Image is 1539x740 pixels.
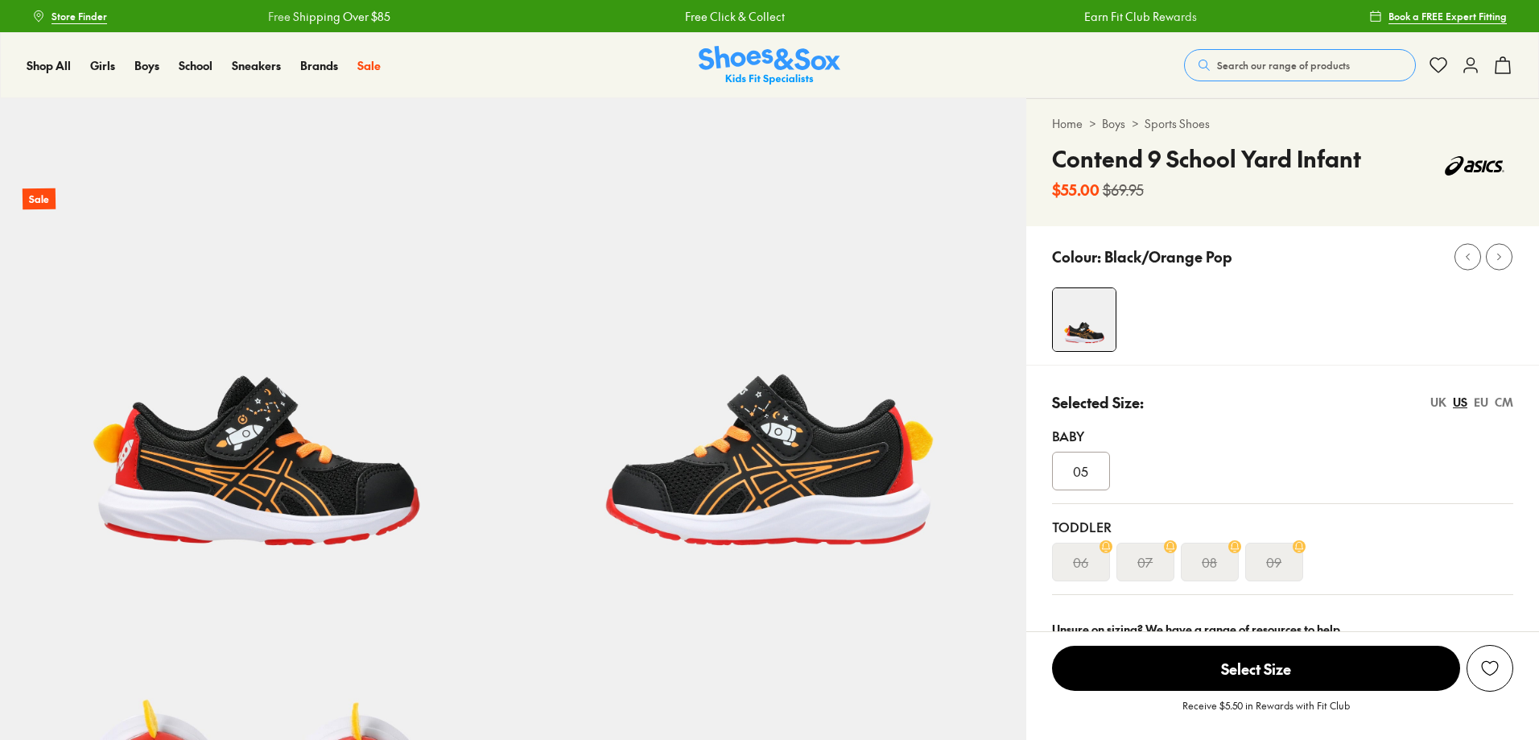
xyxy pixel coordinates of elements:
span: Search our range of products [1217,58,1350,72]
span: Brands [300,57,338,73]
a: Free Click & Collect [683,8,782,25]
div: Unsure on sizing? We have a range of resources to help [1052,621,1513,638]
a: Home [1052,115,1083,132]
s: 07 [1137,552,1153,572]
div: US [1453,394,1467,411]
span: School [179,57,212,73]
b: $55.00 [1052,179,1100,201]
span: Book a FREE Expert Fitting [1388,9,1507,23]
a: Shoes & Sox [699,46,840,85]
img: 4-523709_1 [1053,288,1116,351]
span: Boys [134,57,159,73]
span: Girls [90,57,115,73]
img: Vendor logo [1436,142,1513,190]
span: Sale [357,57,381,73]
div: Toddler [1052,517,1513,536]
img: 5-523710_1 [513,98,1025,611]
button: Search our range of products [1184,49,1416,81]
a: Book a FREE Expert Fitting [1369,2,1507,31]
span: Shop All [27,57,71,73]
p: Sale [23,188,56,210]
span: Select Size [1052,646,1460,691]
div: > > [1052,115,1513,132]
div: Baby [1052,426,1513,445]
s: 06 [1073,552,1088,572]
a: Boys [134,57,159,74]
p: Selected Size: [1052,391,1144,413]
a: Store Finder [32,2,107,31]
s: 08 [1202,552,1217,572]
a: Sale [357,57,381,74]
p: Black/Orange Pop [1104,246,1232,267]
a: Free Shipping Over $85 [266,8,388,25]
button: Select Size [1052,645,1460,692]
img: SNS_Logo_Responsive.svg [699,46,840,85]
a: Girls [90,57,115,74]
span: Sneakers [232,57,281,73]
span: Store Finder [52,9,107,23]
a: Brands [300,57,338,74]
div: UK [1430,394,1446,411]
span: 05 [1073,461,1088,481]
a: Boys [1102,115,1125,132]
a: Sports Shoes [1145,115,1210,132]
p: Colour: [1052,246,1101,267]
a: School [179,57,212,74]
div: EU [1474,394,1488,411]
div: CM [1495,394,1513,411]
a: Earn Fit Club Rewards [1082,8,1194,25]
s: 09 [1266,552,1281,572]
button: Add to Wishlist [1467,645,1513,692]
a: Sneakers [232,57,281,74]
a: Shop All [27,57,71,74]
h4: Contend 9 School Yard Infant [1052,142,1361,176]
s: $69.95 [1103,179,1144,201]
p: Receive $5.50 in Rewards with Fit Club [1182,698,1350,727]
